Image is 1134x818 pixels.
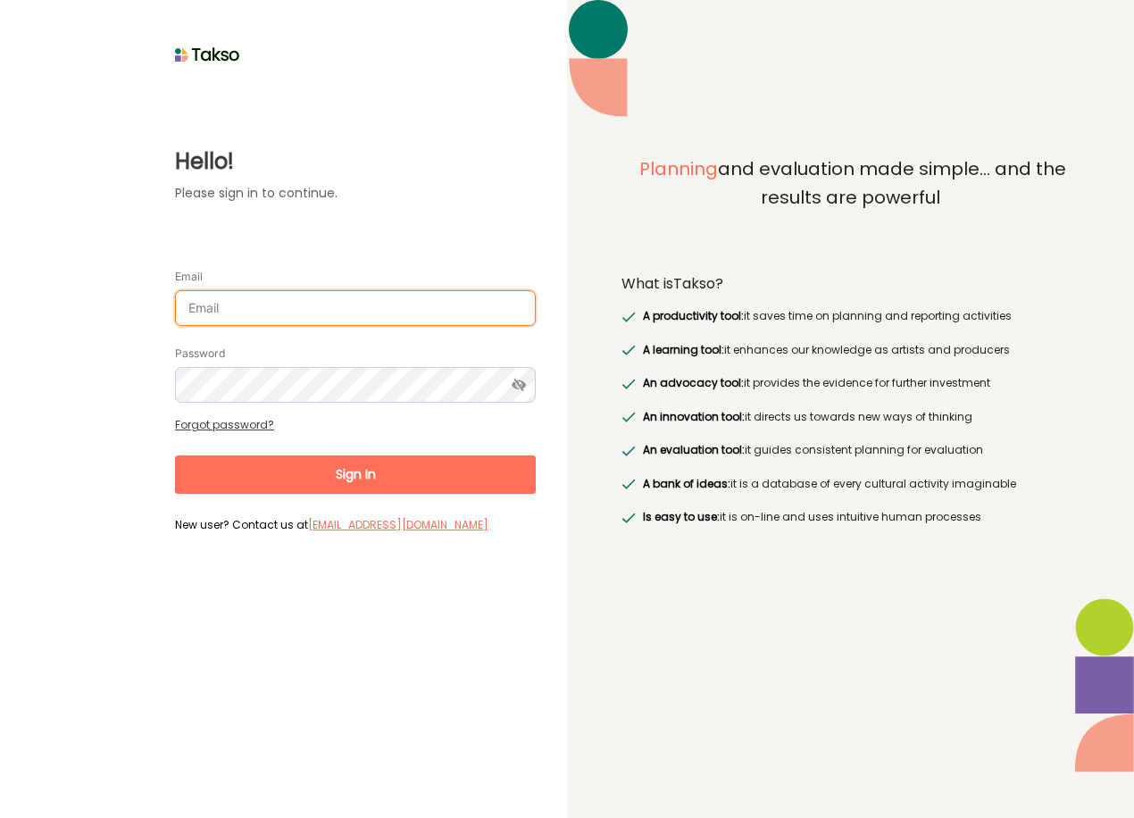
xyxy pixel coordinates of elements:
[638,441,982,459] label: it guides consistent planning for evaluation
[621,479,636,489] img: greenRight
[175,146,536,178] label: Hello!
[621,155,1080,252] label: and evaluation made simple... and the results are powerful
[638,408,971,426] label: it directs us towards new ways of thinking
[638,475,1015,493] label: it is a database of every cultural activity imaginable
[643,375,744,390] span: An advocacy tool:
[308,516,488,534] label: [EMAIL_ADDRESS][DOMAIN_NAME]
[638,307,1011,325] label: it saves time on planning and reporting activities
[175,290,536,326] input: Email
[621,312,636,322] img: greenRight
[643,442,745,457] span: An evaluation tool:
[621,275,723,293] label: What is
[673,273,723,294] span: Takso?
[643,476,730,491] span: A bank of ideas:
[638,508,980,526] label: it is on-line and uses intuitive human processes
[621,379,636,389] img: greenRight
[638,374,989,392] label: it provides the evidence for further investment
[643,308,744,323] span: A productivity tool:
[621,513,636,523] img: greenRight
[643,509,720,524] span: Is easy to use:
[175,41,240,68] img: taksoLoginLogo
[308,517,488,532] a: [EMAIL_ADDRESS][DOMAIN_NAME]
[621,412,636,422] img: greenRight
[643,342,724,357] span: A learning tool:
[643,409,745,424] span: An innovation tool:
[175,346,225,361] label: Password
[621,446,636,456] img: greenRight
[175,417,274,432] a: Forgot password?
[639,156,718,181] span: Planning
[621,345,636,355] img: greenRight
[638,341,1009,359] label: it enhances our knowledge as artists and producers
[175,455,536,494] button: Sign In
[175,270,203,284] label: Email
[175,516,536,532] label: New user? Contact us at
[175,184,536,203] label: Please sign in to continue.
